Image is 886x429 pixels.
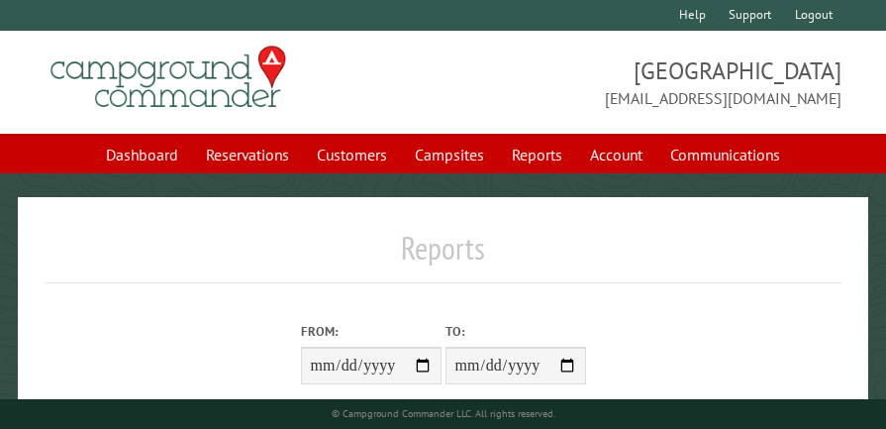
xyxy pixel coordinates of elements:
h1: Reports [45,229,842,283]
a: Reports [500,136,574,173]
small: © Campground Commander LLC. All rights reserved. [332,407,555,420]
label: To: [445,322,586,341]
a: Campsites [403,136,496,173]
a: Customers [305,136,399,173]
label: From: [301,322,442,341]
a: Account [578,136,654,173]
span: [GEOGRAPHIC_DATA] [EMAIL_ADDRESS][DOMAIN_NAME] [443,54,842,110]
img: Campground Commander [45,39,292,116]
a: Reservations [194,136,301,173]
a: Dashboard [94,136,190,173]
a: Communications [658,136,792,173]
